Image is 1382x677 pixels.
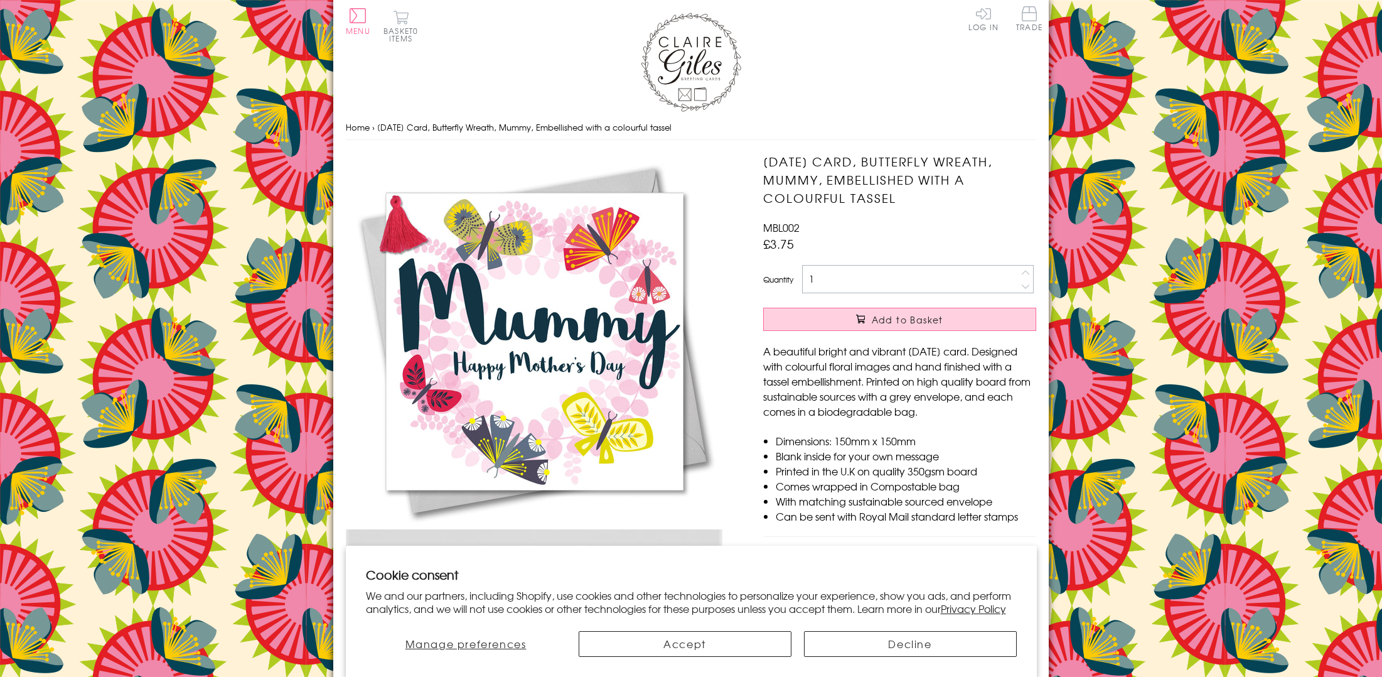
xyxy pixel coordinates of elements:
button: Accept [579,631,791,657]
span: › [372,121,375,133]
a: Trade [1016,6,1042,33]
span: [DATE] Card, Butterfly Wreath, Mummy, Embellished with a colourful tassel [377,121,672,133]
h1: [DATE] Card, Butterfly Wreath, Mummy, Embellished with a colourful tassel [763,153,1036,207]
h2: Cookie consent [366,566,1017,583]
img: Claire Giles Greetings Cards [641,13,741,112]
nav: breadcrumbs [346,115,1036,141]
p: A beautiful bright and vibrant [DATE] card. Designed with colourful floral images and hand finish... [763,344,1036,419]
li: Printed in the U.K on quality 350gsm board [776,463,1036,479]
li: With matching sustainable sourced envelope [776,494,1036,509]
span: £3.75 [763,235,794,252]
img: Mother's Day Card, Butterfly Wreath, Mummy, Embellished with a colourful tassel [346,153,722,529]
span: Manage preferences [405,636,527,651]
li: Comes wrapped in Compostable bag [776,479,1036,494]
label: Quantity [763,274,793,285]
li: Dimensions: 150mm x 150mm [776,433,1036,448]
span: MBL002 [763,220,800,235]
button: Basket0 items [383,10,418,42]
span: Menu [346,25,370,36]
li: Can be sent with Royal Mail standard letter stamps [776,509,1036,524]
button: Menu [346,8,370,35]
li: Blank inside for your own message [776,448,1036,463]
a: Privacy Policy [941,601,1006,616]
p: We and our partners, including Shopify, use cookies and other technologies to personalize your ex... [366,589,1017,615]
button: Add to Basket [763,308,1036,331]
span: Trade [1016,6,1042,31]
span: Add to Basket [872,313,943,326]
span: 0 items [389,25,418,44]
a: Home [346,121,370,133]
a: Log In [968,6,999,31]
button: Manage preferences [366,631,566,657]
button: Decline [804,631,1017,657]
